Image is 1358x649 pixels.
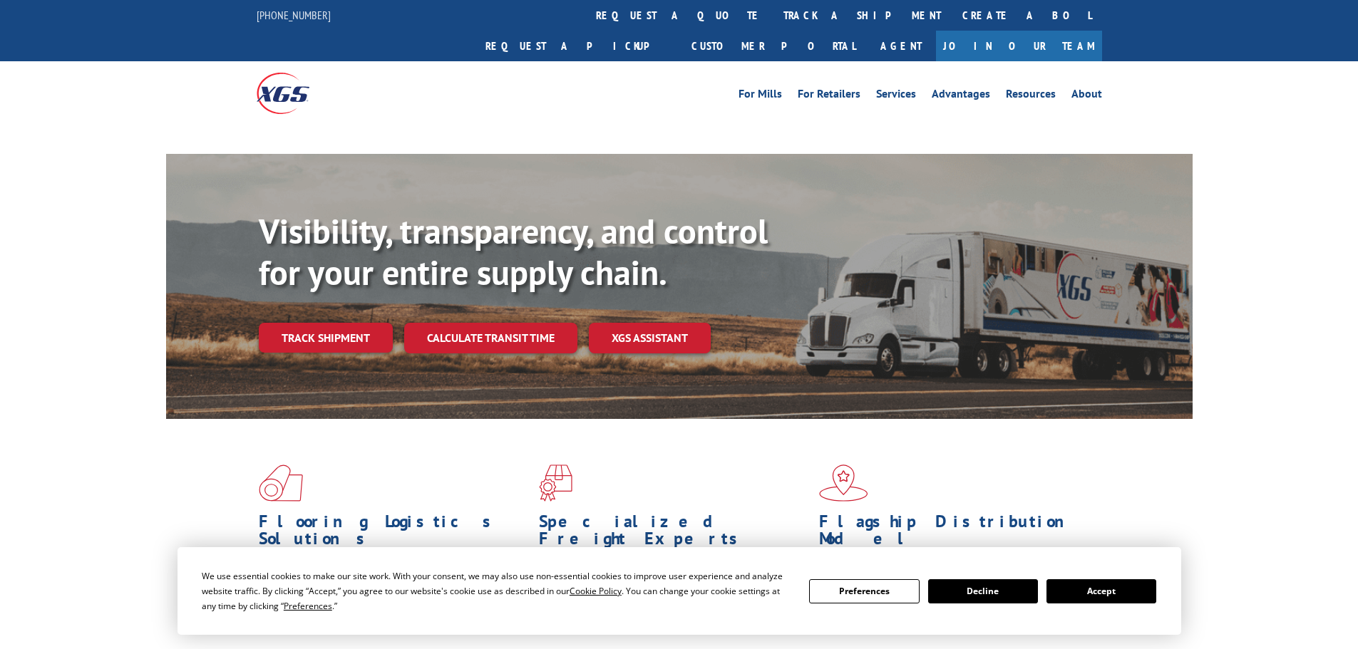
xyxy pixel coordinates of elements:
[936,31,1102,61] a: Join Our Team
[589,323,711,353] a: XGS ASSISTANT
[259,464,303,502] img: xgs-icon-total-supply-chain-intelligence-red
[570,585,622,597] span: Cookie Policy
[539,513,808,554] h1: Specialized Freight Experts
[539,464,572,502] img: xgs-icon-focused-on-flooring-red
[798,88,860,104] a: For Retailers
[284,600,332,612] span: Preferences
[819,464,868,502] img: xgs-icon-flagship-distribution-model-red
[257,8,331,22] a: [PHONE_NUMBER]
[1046,579,1156,603] button: Accept
[404,323,577,353] a: Calculate transit time
[681,31,866,61] a: Customer Portal
[1006,88,1056,104] a: Resources
[876,88,916,104] a: Services
[202,568,792,613] div: We use essential cookies to make our site work. With your consent, we may also use non-essential ...
[259,209,768,294] b: Visibility, transparency, and control for your entire supply chain.
[259,513,528,554] h1: Flooring Logistics Solutions
[928,579,1038,603] button: Decline
[866,31,936,61] a: Agent
[1071,88,1102,104] a: About
[178,547,1181,635] div: Cookie Consent Prompt
[819,513,1089,554] h1: Flagship Distribution Model
[932,88,990,104] a: Advantages
[809,579,919,603] button: Preferences
[475,31,681,61] a: Request a pickup
[739,88,782,104] a: For Mills
[259,323,393,353] a: Track shipment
